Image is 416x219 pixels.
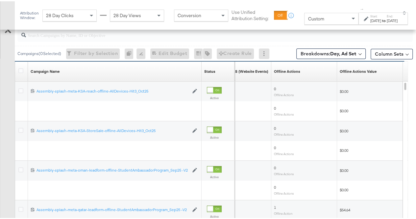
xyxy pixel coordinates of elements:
span: $0.00 [340,167,348,172]
a: Your campaign name. [31,68,60,73]
div: Offline Actions [274,68,300,73]
button: Breakdowns:Day, Ad Set [296,47,366,58]
div: Attribution Window: [20,10,39,19]
span: 0 [274,85,276,90]
span: 0 [274,124,276,129]
span: $0.00 [340,88,348,93]
b: Day, Ad Set [330,49,356,55]
a: Assembly-splash-meta-KSA-reach-offline-AllDevices-Hit3_Oct25 [37,87,189,93]
span: $54.64 [340,206,350,211]
strong: to [381,17,387,22]
a: The total value of the purchase actions divided by spend tracked by your Custom Audience pixel on... [208,68,268,73]
div: 0 [125,47,136,58]
div: Campaigns ( 0 Selected) [17,49,61,55]
span: 0 [274,164,276,169]
a: Assembly-splash-meta-KSA-StoreSale-offline-AllDevices-Hit3_Oct25 [37,127,189,132]
sub: Offline Actions [274,131,294,135]
sub: Offline Actions [274,190,294,194]
div: Offline Actions Value [340,68,377,73]
div: Purchases ROAS (Website Events) [208,68,268,73]
span: $0.00 [340,127,348,132]
span: ↑ [359,7,365,9]
div: [DATE] [370,17,381,22]
div: Status [204,68,215,73]
div: Campaign Name [31,68,60,73]
span: 0 [274,144,276,149]
label: Use Unified Attribution Setting: [232,8,271,20]
div: Assembly-splash-meta-KSA-reach-offline-AllDevices-Hit3_Oct25 [37,87,189,93]
sub: Offline Action [274,210,292,214]
label: Active [207,213,222,217]
span: $0.00 [340,147,348,151]
span: Conversion [178,11,201,17]
button: Column Sets [371,47,413,58]
div: Assembly-splash-meta-oman-leadform-offline-StudentAmbassadorProgram_Sep25 -V2 [37,166,189,172]
label: Active [207,95,222,99]
span: 28 Day Views [113,11,141,17]
a: Assembly-splash-meta-oman-leadform-offline-StudentAmbassadorProgram_Sep25 -V2 [37,166,189,172]
a: Offline Actions. [274,68,300,73]
span: 0 [274,183,276,188]
a: Offline Actions. [340,68,377,73]
sub: Offline Actions [274,92,294,96]
a: Shows the current state of your Ad Campaign. [204,68,215,73]
input: Search Campaigns by Name, ID or Objective [26,25,378,38]
sub: Offline Actions [274,171,294,175]
span: $0.00 [340,107,348,112]
span: $0.00 [340,186,348,191]
label: Start: [370,13,381,17]
div: [DATE] [387,17,398,22]
span: 1 [274,204,276,208]
span: 0 [274,104,276,109]
sub: Offline Actions [274,151,294,154]
a: Assembly-splash-meta-qatar-leadform-offline-StudentAmbassadorProgram_Sep25 -V2 [37,206,189,211]
span: Custom [308,14,324,20]
sub: Offline Actions [274,111,294,115]
label: Active [207,134,222,138]
span: 28 Day Clicks [46,11,74,17]
span: Breakdowns: [301,49,356,56]
label: Active [207,174,222,178]
label: End: [387,13,398,17]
